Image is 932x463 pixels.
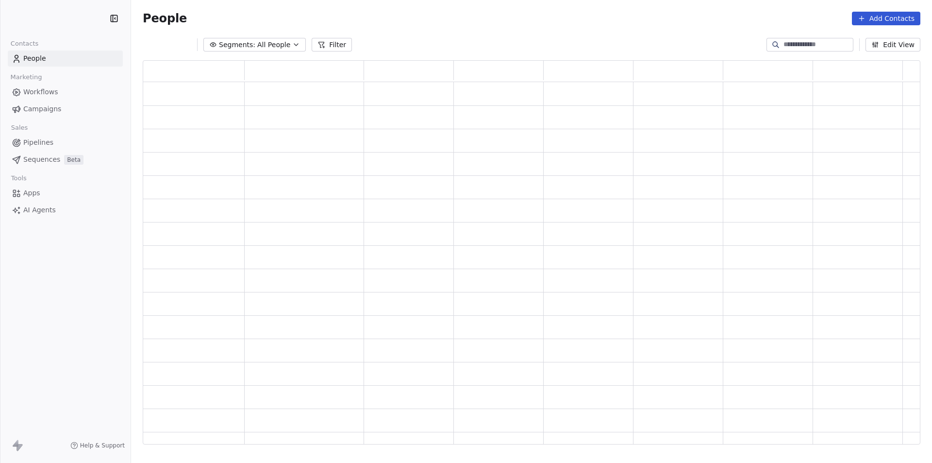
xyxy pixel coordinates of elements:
[23,53,46,64] span: People
[7,120,32,135] span: Sales
[8,135,123,151] a: Pipelines
[23,205,56,215] span: AI Agents
[64,155,83,165] span: Beta
[143,11,187,26] span: People
[219,40,255,50] span: Segments:
[8,101,123,117] a: Campaigns
[6,36,43,51] span: Contacts
[312,38,352,51] button: Filter
[257,40,290,50] span: All People
[80,442,125,449] span: Help & Support
[8,202,123,218] a: AI Agents
[23,104,61,114] span: Campaigns
[8,51,123,67] a: People
[852,12,920,25] button: Add Contacts
[8,84,123,100] a: Workflows
[23,188,40,198] span: Apps
[6,70,46,85] span: Marketing
[8,152,123,168] a: SequencesBeta
[7,171,31,186] span: Tools
[8,185,123,201] a: Apps
[23,87,58,97] span: Workflows
[70,442,125,449] a: Help & Support
[23,154,60,165] span: Sequences
[23,137,53,148] span: Pipelines
[865,38,920,51] button: Edit View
